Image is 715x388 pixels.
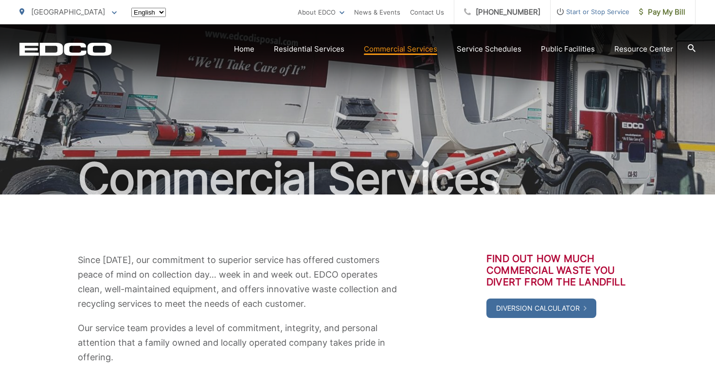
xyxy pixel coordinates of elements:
[410,6,444,18] a: Contact Us
[274,43,344,55] a: Residential Services
[541,43,595,55] a: Public Facilities
[486,253,637,288] h3: Find out how much commercial waste you divert from the landfill
[364,43,437,55] a: Commercial Services
[234,43,254,55] a: Home
[78,253,404,311] p: Since [DATE], our commitment to superior service has offered customers peace of mind on collectio...
[639,6,685,18] span: Pay My Bill
[131,8,166,17] select: Select a language
[78,321,404,365] p: Our service team provides a level of commitment, integrity, and personal attention that a family ...
[19,42,112,56] a: EDCD logo. Return to the homepage.
[31,7,105,17] span: [GEOGRAPHIC_DATA]
[354,6,400,18] a: News & Events
[614,43,673,55] a: Resource Center
[486,299,596,318] a: Diversion Calculator
[457,43,521,55] a: Service Schedules
[298,6,344,18] a: About EDCO
[19,155,696,203] h1: Commercial Services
